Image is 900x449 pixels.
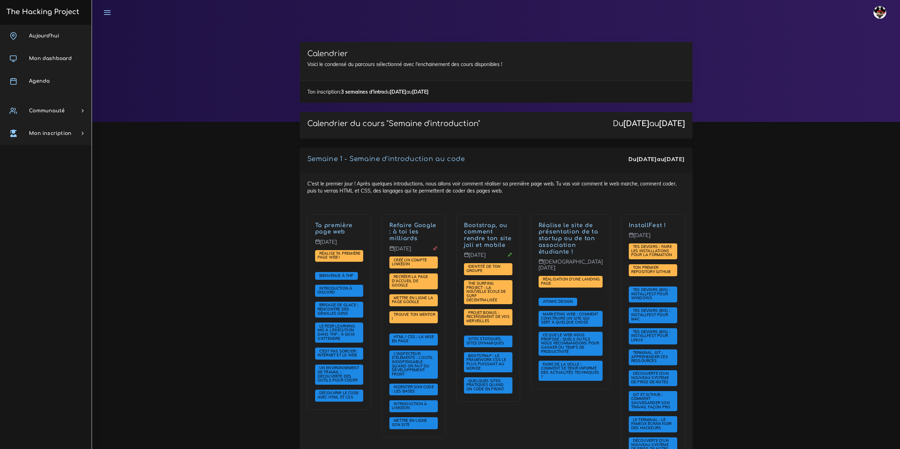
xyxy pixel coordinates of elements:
span: The Surfing Project : la nouvelle école de surf décentralisée [466,281,506,302]
span: Ce que le web nous propose : quels outils nous recommandons pour gagner du temps de productivité [541,332,599,354]
span: Tes devoirs (bis) : Installfest pour MAC [631,308,670,321]
img: avatar [873,6,886,19]
span: Identité de ton groupe [466,264,500,273]
span: Cette ressource te donnera les bases pour comprendre LinkedIn, un puissant outil professionnel. [389,400,438,412]
span: Pourquoi et comment indenter son code ? Nous allons te montrer les astuces pour avoir du code lis... [389,384,438,396]
span: Dans ce projet, nous te demanderons de coder ta première page web. Ce sera l'occasion d'appliquer... [315,250,364,262]
strong: [DATE] [637,155,657,163]
p: [DEMOGRAPHIC_DATA][DATE] [539,259,603,276]
span: Nous allons voir la différence entre ces deux types de sites [464,336,512,348]
span: Marketing web : comment construire un site qui sert à quelque chose [539,311,603,327]
h3: The Hacking Project [4,8,79,16]
span: Nous allons t'expliquer comment appréhender ces puissants outils. [629,349,677,365]
span: Mettre en ligne la page Google [392,295,433,305]
strong: [DATE] [623,119,649,128]
span: Faire de la veille : comment se tenir informé des actualités techniques ? [541,362,599,379]
span: Il est temps de faire toutes les installations nécéssaire au bon déroulement de ta formation chez... [629,307,677,323]
span: L'inspecteur d'éléments : l'outil indispensable quand on fait du développement front [392,351,433,377]
a: Bootstrap, ou comment rendre ton site joli et mobile [464,222,512,248]
span: Recréer la page d'accueil de Google [392,274,428,287]
p: [DATE] [464,252,512,264]
a: Bienvenue à THP [318,273,355,278]
strong: [DATE] [659,119,685,128]
strong: [DATE] [390,89,406,95]
span: Tu vas devoir refaire la page d'accueil de The Surfing Project, une école de code décentralisée. ... [464,280,512,305]
p: [DATE] [629,232,677,244]
span: Le terminal : le fameux écran noir des hackeurs [631,417,672,430]
span: Pour avoir des sites jolis, ce n'est pas que du bon sens et du feeling. Il suffit d'utiliser quel... [464,377,512,393]
a: Faire de la veille : comment se tenir informé des actualités techniques ? [541,362,599,379]
div: Ton inscription: du au [300,81,692,103]
span: Nous allons voir ensemble comment internet marche, et comment fonctionne une page web quand tu cl... [315,348,364,360]
p: Journée InstallFest - Git & Github [629,222,677,229]
span: Nous allons te montrer comment mettre en place WSL 2 sur ton ordinateur Windows 10. Ne le fait pa... [629,286,677,302]
span: Tu vas voir comment penser composants quand tu fais des pages web. [539,298,577,306]
a: L'inspecteur d'éléments : l'outil indispensable quand on fait du développement front [392,351,433,377]
a: Atomic Design [541,299,575,304]
a: Tes devoirs (bis) : Installfest pour Linux [631,330,670,343]
span: Tu le vois dans tous les films : l'écran noir du terminal. Nous allons voir ce que c'est et comme... [629,416,677,432]
span: Agenda [29,78,50,84]
span: Nous allons te donner des devoirs pour le weekend : faire en sorte que ton ordinateur soit prêt p... [629,243,677,259]
span: Ton premier repository GitHub [631,265,673,274]
a: Git et GitHub : comment sauvegarder son travail façon pro [631,392,672,410]
a: Ta première page web [315,222,353,235]
a: PROJET BONUS : recensement de vos merveilles [466,311,510,324]
div: Du au [628,155,685,163]
span: Créé un compte LinkedIn [392,258,427,267]
span: Réalise ta première page web ! [318,251,361,260]
span: Git et GitHub : comment sauvegarder son travail façon pro [631,392,672,409]
span: Nous verrons comment survivre avec notre pédagogie révolutionnaire [315,323,364,343]
a: Terminal, Git : appréhender ces ressources [631,350,668,364]
span: Sites statiques, sites dynamiques [466,336,506,345]
a: Identité de ton groupe [466,264,500,273]
a: Ton premier repository GitHub [631,265,673,274]
p: Calendrier du cours "Semaine d'introduction" [307,119,480,128]
span: Quelques sites pratiques quand on code en front [466,378,506,391]
p: C'est l'heure de ton premier véritable projet ! Tu vas recréer la très célèbre page d'accueil de ... [389,222,438,242]
span: Ce projet vise à souder la communauté en faisant profiter au plus grand nombre de vos projets. [464,309,512,325]
span: Dans ce projet, tu vas mettre en place un compte LinkedIn et le préparer pour ta future vie. [389,256,438,268]
span: Nous allons te montrer une technique de prise de notes très efficace : Obsidian et le zettelkasten. [629,370,677,386]
span: Pour cette session, nous allons utiliser Discord, un puissant outil de gestion de communauté. Nou... [315,285,364,297]
span: Salut à toi et bienvenue à The Hacking Project. Que tu sois avec nous pour 3 semaines, 12 semaine... [315,272,358,280]
h3: Calendrier [307,49,685,58]
a: Semaine 1 - Semaine d'introduction au code [307,155,465,163]
i: Corrections cette journée là [507,252,512,257]
span: Tu en as peut être déjà entendu parler : l'inspecteur d'éléments permet d'analyser chaque recoin ... [389,350,438,379]
a: InstallFest ! [629,222,666,229]
span: Terminal, Git : appréhender ces ressources [631,350,668,363]
strong: [DATE] [412,89,429,95]
span: Tes devoirs (bis) : Installfest pour Linux [631,329,670,342]
span: Nous allons te demander d'imaginer l'univers autour de ton groupe de travail. [464,263,512,275]
span: Tu vas voir comment faire marcher Bootstrap, le framework CSS le plus populaire au monde qui te p... [464,352,512,372]
span: C'est pas sorcier : internet et le web [318,349,359,358]
a: Tes devoirs (bis) : Installfest pour Windows [631,288,670,301]
a: Introduction à Discord [318,286,353,295]
span: Bootstrap : le framework CSS le plus puissant au monde [466,353,506,371]
span: Trouve ton mentor ! [392,312,435,321]
a: Mettre en ligne son site [392,418,427,427]
span: Tes devoirs (bis) : Installfest pour Windows [631,287,670,300]
a: Découvrir le code avec HTML et CSS [318,391,359,400]
span: Le Peer learning mis à l'exécution dans THP : à quoi s'attendre [318,324,355,341]
span: Maintenant que tu sais faire des pages basiques, nous allons te montrer comment faire de la mise ... [389,333,438,345]
span: Introduction à Discord [318,286,353,295]
span: Communauté [29,108,65,113]
a: Un environnement de travail : découverte des outils pour coder [318,366,360,383]
span: L'intitulé du projet est simple, mais le projet sera plus dur qu'il n'y parait. [389,273,438,289]
p: C'est le premier jour ! Après quelques introductions, nous allons voir comment réaliser sa premiè... [315,222,364,236]
span: Réalisation d'une landing page [541,277,600,286]
span: Git est un outil de sauvegarde de dossier indispensable dans l'univers du dev. GitHub permet de m... [629,391,677,411]
a: Indenter son code : les bases [392,385,434,394]
span: PROJET BONUS : recensement de vos merveilles [466,310,510,323]
span: Maintenant que tu sais coder, nous allons te montrer quelques site sympathiques pour se tenir au ... [539,361,603,381]
a: Introduction à LinkedIn [392,402,427,411]
p: [DATE] [389,246,438,257]
a: Brisage de glace : rencontre des géniales gens [318,303,359,316]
